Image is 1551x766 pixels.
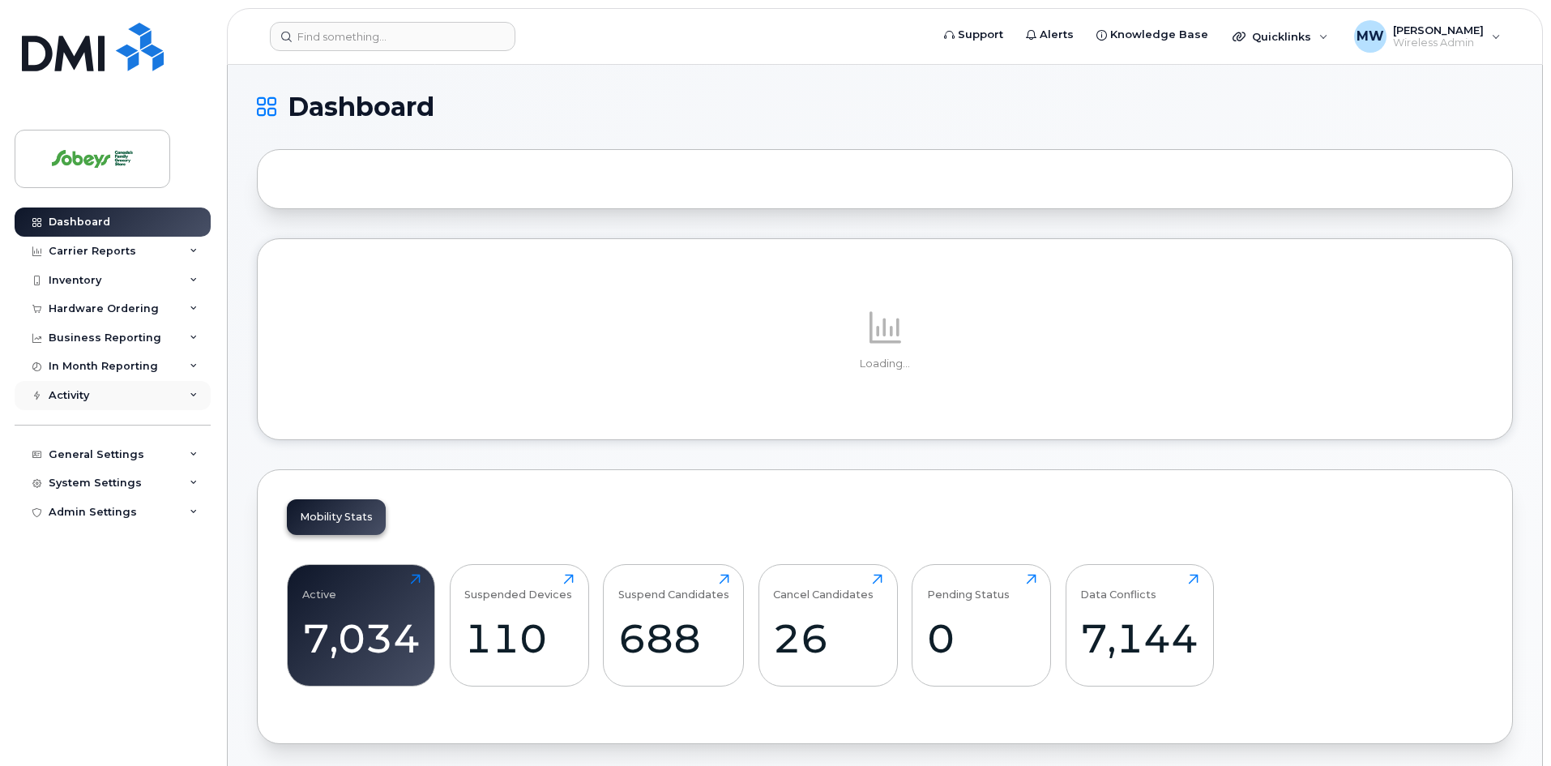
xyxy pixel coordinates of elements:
a: Data Conflicts7,144 [1080,574,1198,678]
a: Active7,034 [302,574,421,678]
div: 26 [773,614,882,662]
div: 0 [927,614,1036,662]
div: Suspended Devices [464,574,572,601]
div: Suspend Candidates [618,574,729,601]
div: Pending Status [927,574,1010,601]
div: Data Conflicts [1080,574,1156,601]
a: Pending Status0 [927,574,1036,678]
a: Suspended Devices110 [464,574,574,678]
div: 7,034 [302,614,421,662]
div: Cancel Candidates [773,574,874,601]
div: 110 [464,614,574,662]
span: Dashboard [288,95,434,119]
a: Cancel Candidates26 [773,574,882,678]
a: Suspend Candidates688 [618,574,729,678]
p: Loading... [287,357,1483,371]
div: 688 [618,614,729,662]
div: 7,144 [1080,614,1198,662]
div: Active [302,574,336,601]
